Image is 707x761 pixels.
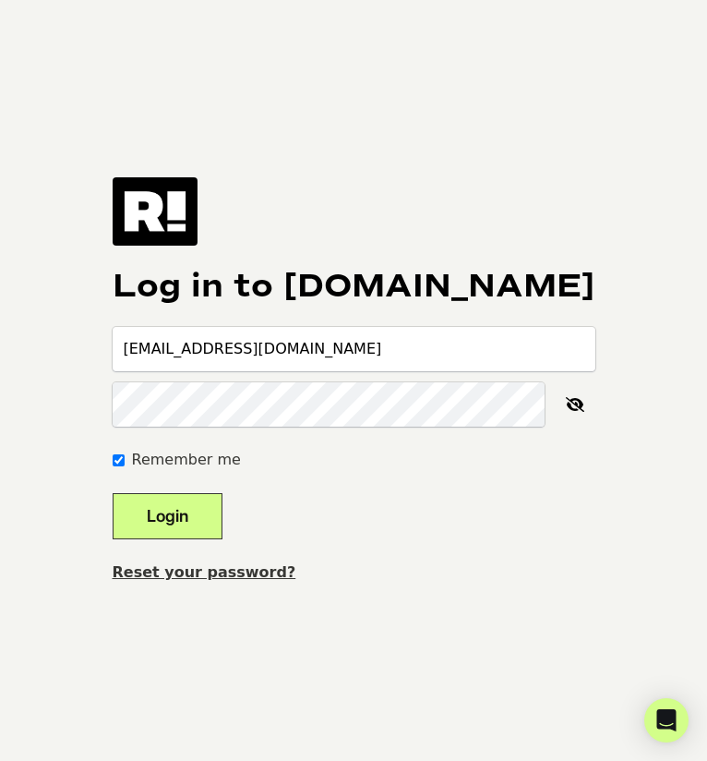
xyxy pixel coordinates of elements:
button: Login [113,493,222,539]
input: Email [113,327,595,371]
div: Open Intercom Messenger [644,698,689,743]
label: Remember me [132,449,241,471]
img: Retention.com [113,177,198,246]
h1: Log in to [DOMAIN_NAME] [113,268,595,305]
a: Reset your password? [113,563,296,581]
